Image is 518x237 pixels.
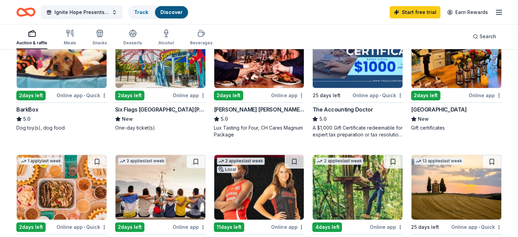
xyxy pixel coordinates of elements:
div: Online app [271,91,304,100]
div: Gift certificates [411,124,502,131]
div: 4 days left [312,222,342,232]
a: Image for Cooper's Hawk Winery and RestaurantsTop rated9 applieslast week2days leftOnline app[PER... [214,23,304,138]
div: Meals [64,40,76,46]
div: Online app Quick [57,91,107,100]
div: Alcohol [158,40,174,46]
button: Beverages [190,27,213,49]
div: 25 days left [312,91,340,100]
div: Six Flags [GEOGRAPHIC_DATA][PERSON_NAME] [115,105,206,114]
button: Ignite Hope Presents: Karaoke Paint and Sip [41,5,123,19]
div: Dog toy(s), dog food [16,124,107,131]
a: Image for Six Flags St. LouisLocal2days leftOnline appSix Flags [GEOGRAPHIC_DATA][PERSON_NAME]New... [115,23,206,131]
div: Online app Quick [57,223,107,231]
span: • [478,224,480,230]
a: Start free trial [390,6,440,18]
button: Auction & raffle [16,27,47,49]
div: 11 days left [214,222,244,232]
img: Image for BarkBox [17,23,107,88]
div: Snacks [92,40,107,46]
div: 2 days left [411,91,440,100]
div: 1 apply last week [19,158,62,165]
div: 2 applies last week [217,158,265,165]
div: One-day ticket(s) [115,124,206,131]
span: 5.0 [319,115,326,123]
div: Lux Tasting for Four, CH Cares Magnum Package [214,124,304,138]
div: BarkBox [16,105,38,114]
div: Beverages [190,40,213,46]
button: Snacks [92,27,107,49]
img: Image for Go Ape [313,155,403,220]
a: Image for BarkBoxTop rated12 applieslast week2days leftOnline app•QuickBarkBox5.0Dog toy(s), dog ... [16,23,107,131]
span: 5.0 [23,115,30,123]
a: Image for Main Street Inn ParkvilleLocal2days leftOnline app[GEOGRAPHIC_DATA]NewGift certificates [411,23,502,131]
div: 2 days left [16,222,46,232]
button: Search [467,30,502,43]
div: 25 days left [411,223,439,231]
img: Image for Main Street Inn Parkville [411,23,501,88]
img: Image for Let's Roam [115,155,205,220]
div: Online app [173,223,206,231]
span: • [84,93,85,98]
div: 3 applies last week [118,158,166,165]
div: 2 applies last week [315,158,363,165]
div: Online app [173,91,206,100]
div: Online app [271,223,304,231]
a: Track [134,9,148,15]
a: Discover [160,9,183,15]
div: 2 days left [16,91,46,100]
img: Image for Six Flags St. Louis [115,23,205,88]
div: Desserts [123,40,142,46]
img: Image for Southeast Missouri State University Athletics [214,155,304,220]
button: TrackDiscover [128,5,189,19]
div: Online app [370,223,403,231]
div: [PERSON_NAME] [PERSON_NAME] Winery and Restaurants [214,105,304,114]
a: Earn Rewards [443,6,492,18]
img: Image for Cooper's Hawk Winery and Restaurants [214,23,304,88]
div: 2 days left [115,91,144,100]
button: Alcohol [158,27,174,49]
div: Local [217,166,237,173]
a: Image for The Accounting DoctorTop rated21 applieslast week25 days leftOnline app•QuickThe Accoun... [312,23,403,138]
div: The Accounting Doctor [312,105,373,114]
span: New [122,115,133,123]
div: Online app Quick [451,223,502,231]
button: Desserts [123,27,142,49]
span: Search [480,32,496,41]
span: • [380,93,381,98]
button: Meals [64,27,76,49]
div: A $1,000 Gift Certificate redeemable for expert tax preparation or tax resolution services—recipi... [312,124,403,138]
img: Image for The Accounting Doctor [313,23,403,88]
div: Online app Quick [352,91,403,100]
div: Online app [469,91,502,100]
div: Auction & raffle [16,40,47,46]
img: Image for Chuy's Tex-Mex [17,155,107,220]
a: Home [16,4,35,20]
span: • [84,224,85,230]
div: 2 days left [214,91,243,100]
div: [GEOGRAPHIC_DATA] [411,105,467,114]
span: Ignite Hope Presents: Karaoke Paint and Sip [54,8,109,16]
div: 13 applies last week [414,158,464,165]
span: 5.0 [221,115,228,123]
div: 2 days left [115,222,144,232]
span: New [418,115,429,123]
img: Image for AF Travel Ideas [411,155,501,220]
